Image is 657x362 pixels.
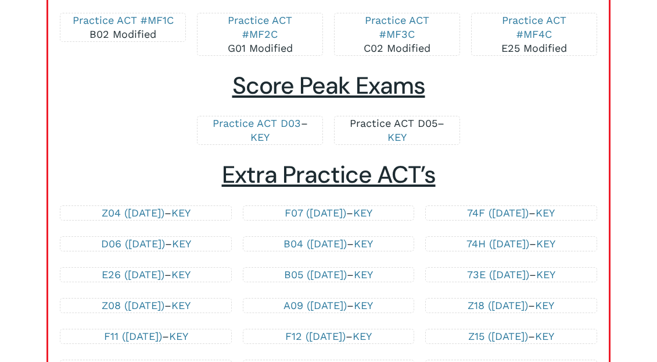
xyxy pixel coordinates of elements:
[255,299,403,313] p: –
[285,330,346,342] a: F12 ([DATE])
[255,237,403,251] p: –
[285,207,346,219] a: F07 ([DATE])
[354,237,373,250] a: KEY
[72,237,220,251] p: –
[535,330,554,342] a: KEY
[72,13,174,41] p: B02 Modified
[365,14,429,40] a: Practice ACT #MF3C
[102,299,164,311] a: Z08 ([DATE])
[209,13,311,55] p: G01 Modified
[346,13,448,55] p: C02 Modified
[350,117,437,129] a: Practice ACT D05
[354,299,373,311] a: KEY
[72,329,220,343] p: –
[104,330,162,342] a: F11 ([DATE])
[437,206,585,220] p: –
[468,330,528,342] a: Z15 ([DATE])
[228,14,292,40] a: Practice ACT #MF2C
[283,237,347,250] a: B04 ([DATE])
[284,268,347,281] a: B05 ([DATE])
[536,268,555,281] a: KEY
[255,206,403,220] p: –
[171,299,191,311] a: KEY
[209,116,311,144] p: –
[213,117,301,129] a: Practice ACT D03
[222,159,436,190] span: Extra Practice ACT’s
[535,299,554,311] a: KEY
[468,299,528,311] a: Z18 ([DATE])
[387,131,407,143] a: KEY
[536,207,555,219] a: KEY
[502,14,566,40] a: Practice ACT #MF4C
[72,299,220,313] p: –
[255,268,403,282] p: –
[72,206,220,220] p: –
[171,268,191,281] a: KEY
[73,14,174,26] a: Practice ACT #MF1C
[466,237,529,250] a: 74H ([DATE])
[580,285,641,346] iframe: Chatbot
[437,237,585,251] p: –
[102,207,164,219] a: Z04 ([DATE])
[72,268,220,282] p: –
[169,330,188,342] a: KEY
[467,207,529,219] a: 74F ([DATE])
[102,268,164,281] a: E26 ([DATE])
[255,329,403,343] p: –
[172,237,191,250] a: KEY
[346,116,448,144] p: –
[283,299,347,311] a: A09 ([DATE])
[101,237,165,250] a: D06 ([DATE])
[536,237,555,250] a: KEY
[232,70,425,101] span: Score Peak Exams
[437,329,585,343] p: –
[437,299,585,313] p: –
[353,330,372,342] a: KEY
[353,207,372,219] a: KEY
[467,268,529,281] a: 73E ([DATE])
[483,13,585,55] p: E25 Modified
[171,207,191,219] a: KEY
[354,268,373,281] a: KEY
[250,131,270,143] a: KEY
[437,268,585,282] p: –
